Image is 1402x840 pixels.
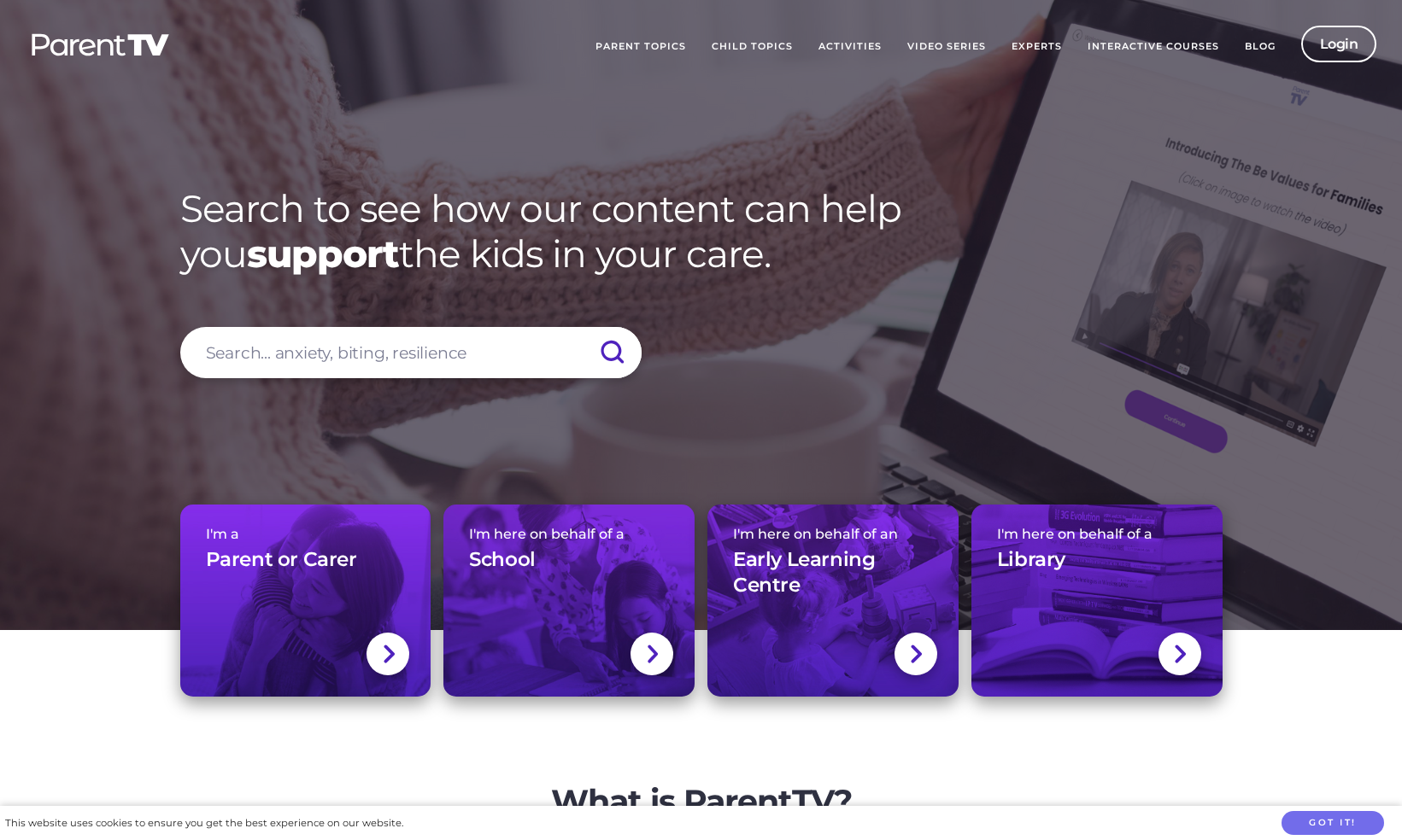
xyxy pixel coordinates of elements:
[583,26,699,68] a: Parent Topics
[971,505,1223,697] a: I'm here on behalf of aLibrary
[733,547,933,598] h3: Early Learning Centre
[30,32,171,57] img: parenttv-logo-white.4c85aaf.svg
[582,327,642,378] input: Submit
[469,526,669,542] span: I'm here on behalf of a
[1173,643,1186,665] img: svg+xml;base64,PHN2ZyBlbmFibGUtYmFja2dyb3VuZD0ibmV3IDAgMCAxNC44IDI1LjciIHZpZXdCb3g9IjAgMCAxNC44ID...
[999,26,1075,68] a: Experts
[1301,26,1377,62] a: Login
[5,814,403,832] div: This website uses cookies to ensure you get the best experience on our website.
[733,526,933,542] span: I'm here on behalf of an
[206,547,357,573] h3: Parent or Carer
[1232,26,1288,68] a: Blog
[699,26,806,68] a: Child Topics
[646,643,659,665] img: svg+xml;base64,PHN2ZyBlbmFibGUtYmFja2dyb3VuZD0ibmV3IDAgMCAxNC44IDI1LjciIHZpZXdCb3g9IjAgMCAxNC44ID...
[381,782,1022,821] h2: What is ParentTV?
[180,505,431,697] a: I'm aParent or Carer
[206,526,406,542] span: I'm a
[1282,811,1384,836] button: Got it!
[909,643,922,665] img: svg+xml;base64,PHN2ZyBlbmFibGUtYmFja2dyb3VuZD0ibmV3IDAgMCAxNC44IDI1LjciIHZpZXdCb3g9IjAgMCAxNC44ID...
[895,26,999,68] a: Video Series
[1075,26,1232,68] a: Interactive Courses
[382,643,395,665] img: svg+xml;base64,PHN2ZyBlbmFibGUtYmFja2dyb3VuZD0ibmV3IDAgMCAxNC44IDI1LjciIHZpZXdCb3g9IjAgMCAxNC44ID...
[707,505,959,697] a: I'm here on behalf of anEarly Learning Centre
[180,327,642,378] input: Search... anxiety, biting, resilience
[443,505,695,697] a: I'm here on behalf of aSchool
[247,230,399,277] strong: support
[469,547,536,573] h3: School
[180,186,1223,277] h1: Search to see how our content can help you the kids in your care.
[997,526,1197,542] span: I'm here on behalf of a
[806,26,895,68] a: Activities
[997,547,1065,573] h3: Library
